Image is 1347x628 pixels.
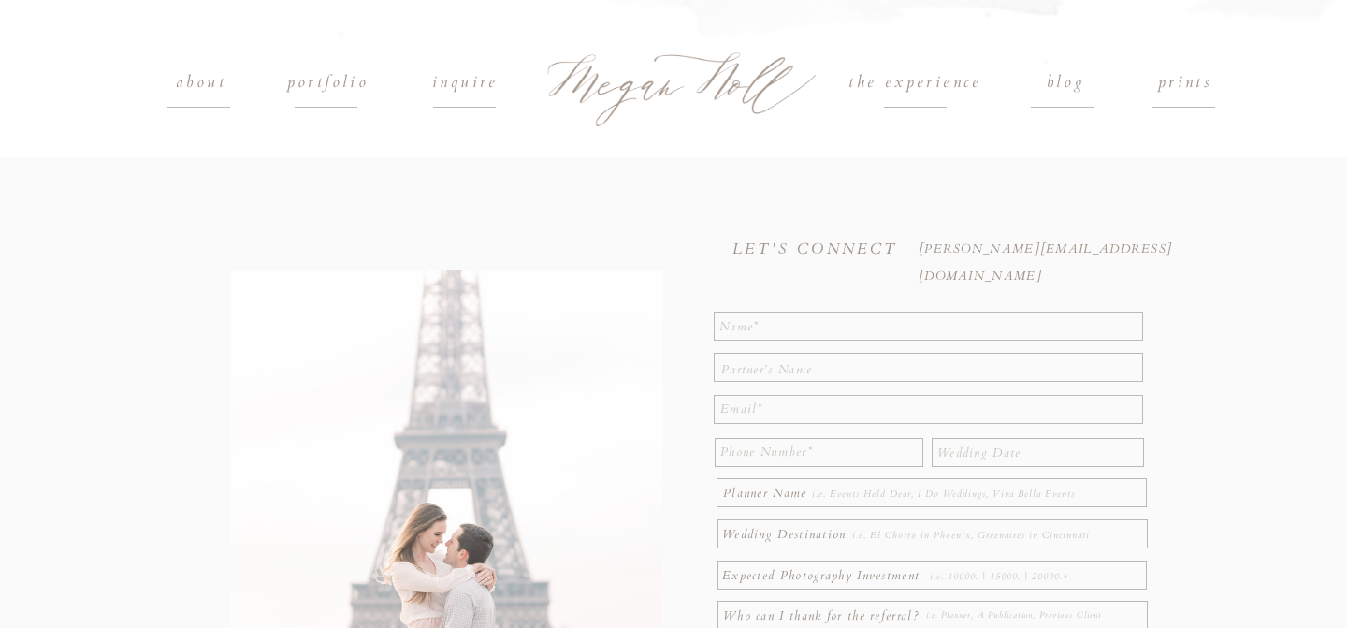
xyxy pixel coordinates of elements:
a: blog [1003,69,1129,97]
p: Wedding Destination [722,521,847,543]
a: prints [1142,69,1228,97]
p: Planner Name [723,480,811,507]
a: about [158,69,244,97]
h3: LET'S CONNECT [732,236,904,256]
a: the experience [812,69,1019,97]
a: [PERSON_NAME][EMAIL_ADDRESS][DOMAIN_NAME] [919,236,1180,252]
a: portfolio [265,69,391,97]
p: Who can I thank for the referral? [723,603,925,625]
p: Expected Photography Investment [722,562,927,583]
a: Inquire [402,69,529,97]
